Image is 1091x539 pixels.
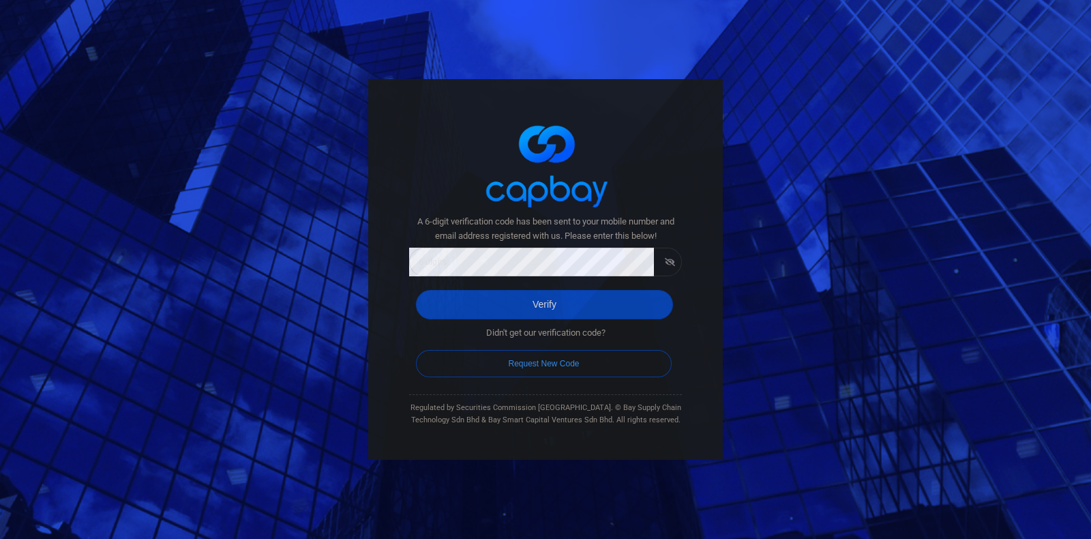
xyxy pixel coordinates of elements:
[416,290,673,319] button: Verify
[409,402,682,426] div: Regulated by Securities Commission [GEOGRAPHIC_DATA]. © Bay Supply Chain Technology Sdn Bhd & Bay...
[409,215,682,244] span: A 6-digit verification code has been sent to your mobile number and email address registered with...
[486,326,606,340] span: Didn't get our verification code?
[477,113,614,215] img: logo
[416,350,672,377] button: Request New Code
